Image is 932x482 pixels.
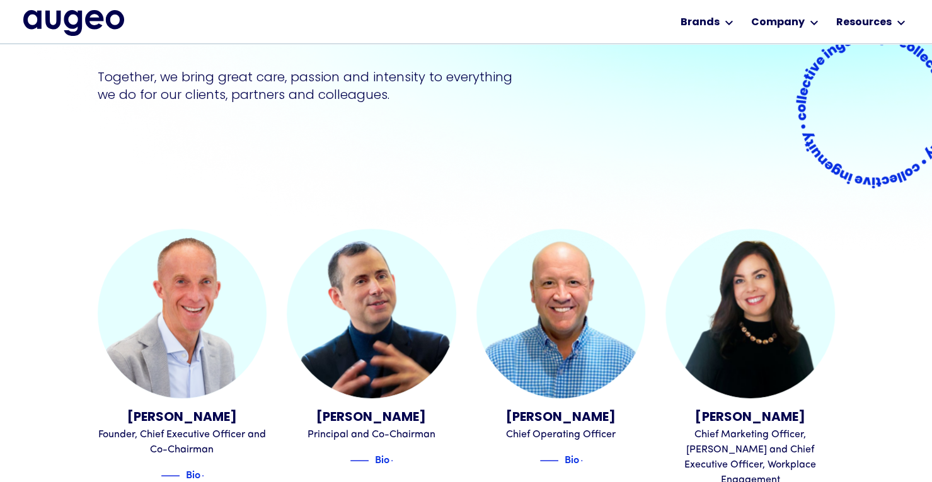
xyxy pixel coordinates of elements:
[287,229,456,398] img: Juan Sabater
[23,10,124,35] a: home
[665,229,835,398] img: Juliann Gilbert
[751,15,805,30] div: Company
[681,15,720,30] div: Brands
[350,453,369,468] img: Blue decorative line
[98,229,267,398] img: David Kristal
[836,15,892,30] div: Resources
[287,229,456,468] a: Juan Sabater[PERSON_NAME]Principal and Co-ChairmanBlue decorative lineBioBlue text arrow
[287,408,456,427] div: [PERSON_NAME]
[565,451,579,466] div: Bio
[391,453,410,468] img: Blue text arrow
[23,10,124,35] img: Augeo's full logo in midnight blue.
[98,68,531,103] p: Together, we bring great care, passion and intensity to everything we do for our clients, partner...
[287,427,456,442] div: Principal and Co-Chairman
[665,408,835,427] div: [PERSON_NAME]
[98,408,267,427] div: [PERSON_NAME]
[580,453,599,468] img: Blue text arrow
[98,427,267,457] div: Founder, Chief Executive Officer and Co-Chairman
[476,229,646,398] img: Erik Sorensen
[476,427,646,442] div: Chief Operating Officer
[476,229,646,468] a: Erik Sorensen[PERSON_NAME]Chief Operating OfficerBlue decorative lineBioBlue text arrow
[186,466,200,481] div: Bio
[375,451,389,466] div: Bio
[539,453,558,468] img: Blue decorative line
[476,408,646,427] div: [PERSON_NAME]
